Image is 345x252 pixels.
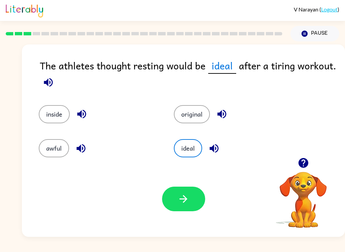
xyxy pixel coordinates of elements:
[6,3,43,18] img: Literably
[39,105,70,123] button: inside
[174,139,202,157] button: ideal
[294,6,339,12] div: ( )
[290,26,339,41] button: Pause
[294,6,319,12] span: V Narayan
[174,105,210,123] button: original
[208,58,236,74] span: ideal
[321,6,338,12] a: Logout
[270,161,337,229] video: Your browser must support playing .mp4 files to use Literably. Please try using another browser.
[40,58,345,92] div: The athletes thought resting would be after a tiring workout.
[39,139,69,157] button: awful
